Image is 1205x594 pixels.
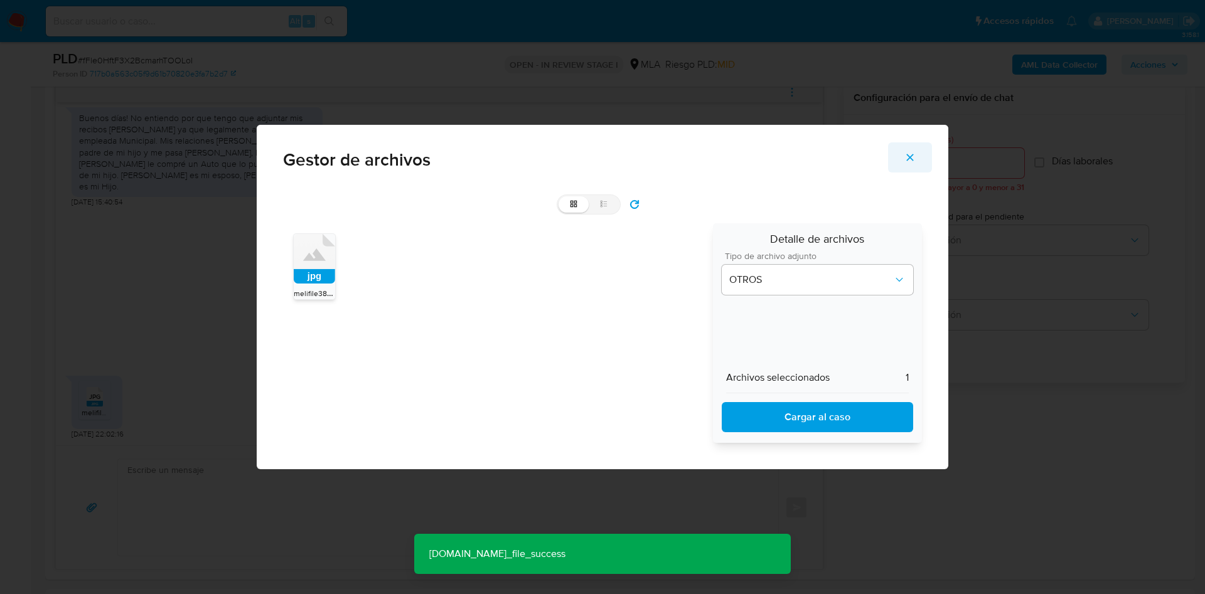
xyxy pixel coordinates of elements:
span: Archivos seleccionados [726,371,830,384]
span: Tipo de archivo adjunto [725,252,916,260]
button: refresh [621,194,648,215]
span: 1 [906,371,909,384]
span: Detalle de archivos [722,232,913,252]
button: Cerrar [888,142,932,172]
span: Gestor de archivos [283,151,922,169]
div: jpgmelifile3811447119454822299.jpg [293,233,336,300]
span: melifile3811447119454822299.jpg [294,287,406,299]
button: Descargar [722,402,913,432]
button: document types [722,265,913,295]
span: OTROS [729,273,893,286]
span: Cargar al caso [738,403,897,431]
